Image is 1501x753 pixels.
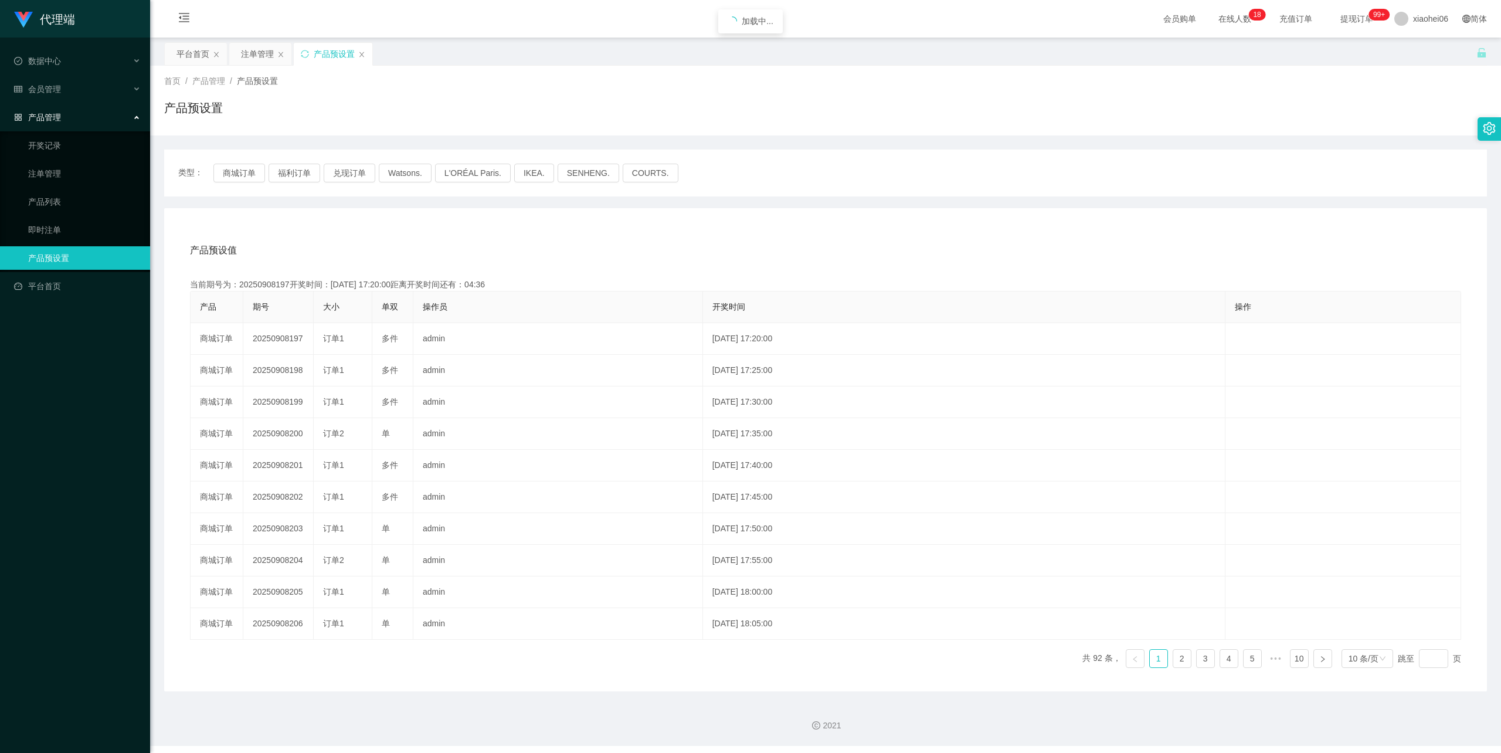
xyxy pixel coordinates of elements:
a: 4 [1220,650,1238,667]
span: 加载中... [742,16,773,26]
li: 4 [1220,649,1238,668]
div: 10 条/页 [1349,650,1378,667]
a: 注单管理 [28,162,141,185]
li: 上一页 [1126,649,1145,668]
div: 2021 [159,720,1492,732]
i: 图标: left [1132,656,1139,663]
td: [DATE] 17:25:00 [703,355,1226,386]
td: admin [413,576,703,608]
td: [DATE] 18:05:00 [703,608,1226,640]
span: 订单1 [323,587,344,596]
td: 20250908200 [243,418,314,450]
span: 产品预设置 [237,76,278,86]
li: 3 [1196,649,1215,668]
i: 图标: copyright [812,721,820,730]
span: 开奖时间 [712,302,745,311]
button: IKEA. [514,164,554,182]
td: 20250908202 [243,481,314,513]
span: 单双 [382,302,398,311]
li: 1 [1149,649,1168,668]
a: 开奖记录 [28,134,141,157]
i: 图标: close [358,51,365,58]
span: 会员管理 [14,84,61,94]
span: 数据中心 [14,56,61,66]
span: 充值订单 [1274,15,1318,23]
td: admin [413,513,703,545]
span: 单 [382,587,390,596]
span: 多件 [382,397,398,406]
td: [DATE] 17:50:00 [703,513,1226,545]
span: 订单1 [323,524,344,533]
td: [DATE] 18:00:00 [703,576,1226,608]
td: [DATE] 17:30:00 [703,386,1226,418]
i: 图标: setting [1483,122,1496,135]
span: 提现订单 [1334,15,1379,23]
span: 多件 [382,365,398,375]
span: 单 [382,619,390,628]
span: / [230,76,232,86]
span: 操作 [1235,302,1251,311]
i: 图标: down [1379,655,1386,663]
p: 8 [1257,9,1261,21]
td: 20250908206 [243,608,314,640]
i: 图标: global [1462,15,1471,23]
td: admin [413,418,703,450]
span: 订单1 [323,492,344,501]
a: 1 [1150,650,1167,667]
i: 图标: appstore-o [14,113,22,121]
td: admin [413,450,703,481]
td: 20250908204 [243,545,314,576]
span: 订单1 [323,334,344,343]
span: 类型： [178,164,213,182]
span: 订单2 [323,429,344,438]
i: 图标: right [1319,656,1326,663]
span: 单 [382,524,390,533]
div: 平台首页 [176,43,209,65]
span: 首页 [164,76,181,86]
td: [DATE] 17:55:00 [703,545,1226,576]
td: 20250908203 [243,513,314,545]
button: L'ORÉAL Paris. [435,164,511,182]
td: 商城订单 [191,355,243,386]
div: 当前期号为：20250908197开奖时间：[DATE] 17:20:00距离开奖时间还有：04:36 [190,279,1461,291]
a: 2 [1173,650,1191,667]
td: 商城订单 [191,450,243,481]
td: 商城订单 [191,323,243,355]
li: 5 [1243,649,1262,668]
td: 20250908201 [243,450,314,481]
span: 多件 [382,492,398,501]
img: logo.9652507e.png [14,12,33,28]
button: Watsons. [379,164,432,182]
li: 向后 5 页 [1266,649,1285,668]
span: 产品管理 [14,113,61,122]
sup: 18 [1248,9,1265,21]
li: 共 92 条， [1082,649,1120,668]
td: 商城订单 [191,513,243,545]
span: 多件 [382,334,398,343]
div: 跳至 页 [1398,649,1461,668]
td: admin [413,545,703,576]
button: COURTS. [623,164,678,182]
span: 在线人数 [1213,15,1257,23]
i: 图标: close [277,51,284,58]
span: / [185,76,188,86]
span: 订单1 [323,365,344,375]
li: 下一页 [1313,649,1332,668]
li: 2 [1173,649,1191,668]
td: admin [413,481,703,513]
td: 商城订单 [191,608,243,640]
td: 商城订单 [191,576,243,608]
td: [DATE] 17:40:00 [703,450,1226,481]
span: 订单2 [323,555,344,565]
span: 单 [382,429,390,438]
i: 图标: unlock [1476,48,1487,58]
i: 图标: check-circle-o [14,57,22,65]
span: 单 [382,555,390,565]
span: ••• [1266,649,1285,668]
td: admin [413,386,703,418]
button: 兑现订单 [324,164,375,182]
td: 20250908198 [243,355,314,386]
button: 福利订单 [269,164,320,182]
i: icon: loading [728,16,737,26]
i: 图标: close [213,51,220,58]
